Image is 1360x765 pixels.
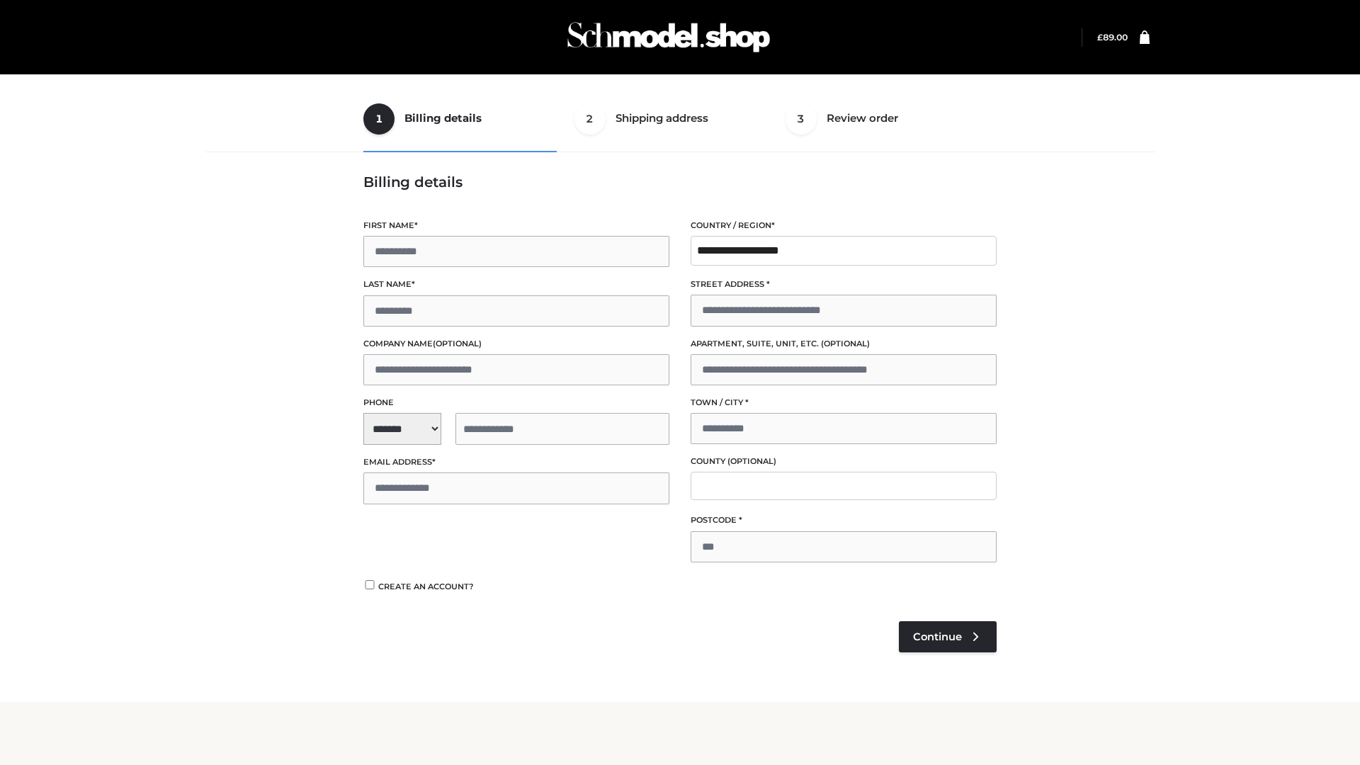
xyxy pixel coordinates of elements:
[363,337,669,351] label: Company name
[363,278,669,291] label: Last name
[363,174,997,191] h3: Billing details
[821,339,870,348] span: (optional)
[691,219,997,232] label: Country / Region
[433,339,482,348] span: (optional)
[691,514,997,527] label: Postcode
[691,396,997,409] label: Town / City
[1097,32,1128,42] bdi: 89.00
[363,455,669,469] label: Email address
[562,9,775,65] img: Schmodel Admin 964
[691,337,997,351] label: Apartment, suite, unit, etc.
[363,396,669,409] label: Phone
[727,456,776,466] span: (optional)
[691,278,997,291] label: Street address
[913,630,962,643] span: Continue
[899,621,997,652] a: Continue
[363,219,669,232] label: First name
[378,582,474,591] span: Create an account?
[691,455,997,468] label: County
[1097,32,1128,42] a: £89.00
[1097,32,1103,42] span: £
[363,580,376,589] input: Create an account?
